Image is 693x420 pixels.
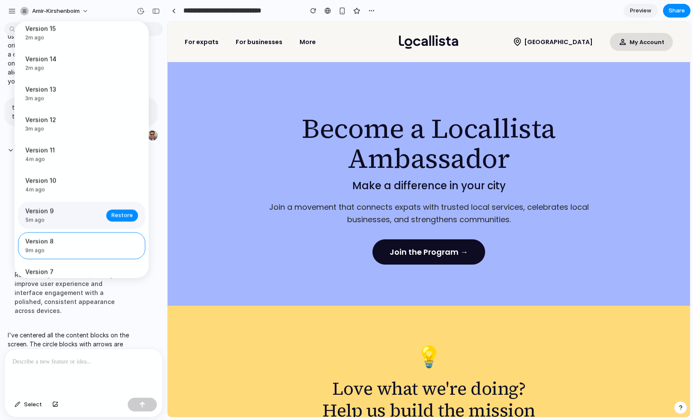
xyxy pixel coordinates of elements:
div: More [132,17,148,23]
div: [GEOGRAPHIC_DATA] [357,17,425,23]
div: Version 10 - 10/11/2025, 3:31:07 PM [18,172,145,199]
span: Restore [111,211,133,220]
div: Version 15 - 10/11/2025, 3:33:27 PM [18,20,145,47]
span: 2m ago [25,34,101,42]
span: 9m ago [25,277,101,285]
span: 4m ago [25,156,101,164]
div: For expats [17,17,51,23]
div: Version 8 - 10/11/2025, 3:26:10 PM [18,232,145,259]
div: Version 14 - 10/11/2025, 3:33:07 PM [18,50,145,77]
span: Version 8 [25,237,101,246]
div: Version 9 - 10/11/2025, 3:30:21 PM [18,202,145,229]
span: Version 13 [25,85,101,94]
span: Version 11 [25,146,101,155]
span: 2m ago [25,65,101,72]
span: 4m ago [25,186,101,194]
div: Version 11 - 10/11/2025, 3:31:27 PM [18,141,145,168]
button: Join the Program → [205,217,318,243]
h1: Become a Locallista Ambassador [90,92,433,152]
div: For businesses [68,17,115,23]
div: Version 7 - 10/11/2025, 3:25:40 PM [18,263,145,290]
p: Make a difference in your city [90,159,433,169]
span: 3m ago [25,125,101,133]
span: Version 9 [25,207,101,216]
span: 9m ago [25,247,101,255]
span: Version 14 [25,55,101,64]
span: 5m ago [25,217,101,224]
div: Version 12 - 10/11/2025, 3:32:06 PM [18,111,145,138]
span: Version 10 [25,176,101,185]
h2: Love what we're doing? Help us build the mission [111,356,411,399]
span: Version 15 [25,24,101,33]
div: My Account [462,18,497,23]
div: 💡 [111,325,411,346]
img: locallista-logo.svg [231,13,291,27]
button: Restore [106,209,138,221]
span: 3m ago [25,95,101,103]
span: Version 7 [25,268,101,277]
span: Version 12 [25,116,101,125]
div: Version 13 - 10/11/2025, 3:32:26 PM [18,80,145,107]
p: Join a movement that connects expats with trusted local services, celebrates local businesses, an... [90,179,433,204]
